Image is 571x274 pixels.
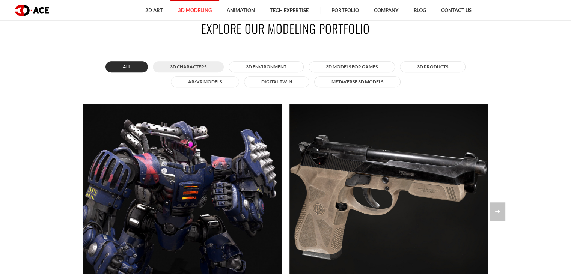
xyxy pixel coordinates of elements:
[490,202,505,221] div: Next slide
[309,61,395,72] button: 3D Models for Games
[15,5,49,16] img: logo dark
[314,76,401,87] button: Metaverse 3D Models
[244,76,309,87] button: Digital twin
[77,20,494,37] h2: Explore our modeling portfolio
[153,61,224,72] button: 3D Characters
[400,61,466,72] button: 3D Products
[105,61,148,72] button: All
[171,76,239,87] button: AR/VR Models
[229,61,304,72] button: 3D Environment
